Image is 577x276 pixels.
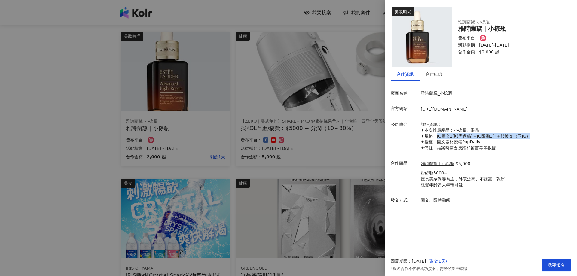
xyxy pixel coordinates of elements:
p: 詳細資訊： ✦本次推廣產品：小棕瓶、眼霜 ✦規格：IG圖文1則(需過稿)＋IG限動1則＋波波文（同IG） ✦授權：圖文素材授權PopDaily ✦備註：結案時需要按讚和留言等等數據 [421,122,568,151]
p: 公司簡介 [391,122,418,128]
div: 合作細節 [426,71,442,77]
span: 我要報名 [548,263,565,268]
p: 活動檔期：[DATE]-[DATE] [458,42,564,48]
p: 合作金額： $2,000 起 [458,49,564,55]
p: 官方網站 [391,106,418,112]
a: 雅詩蘭黛｜小棕瓶 [421,161,454,167]
p: ( 剩餘1天 ) [428,259,467,265]
p: 廠商名稱 [391,90,418,96]
img: 雅詩蘭黛｜小棕瓶 [392,7,452,67]
div: 雅詩蘭黛｜小棕瓶 [458,25,564,32]
p: 發布平台： [458,35,479,41]
p: $5,000 [456,161,470,167]
a: [URL][DOMAIN_NAME] [421,107,468,111]
p: *報名合作不代表成功接案，需等候業主確認 [391,266,467,271]
p: 發文方式 [391,197,418,203]
p: 合作商品 [391,160,418,166]
p: 回覆期限：[DATE] [391,259,426,265]
p: 圖文、限時動態 [421,197,568,203]
div: 雅詩蘭黛_小棕瓶 [458,19,564,25]
button: 我要報名 [542,259,571,271]
p: 雅詩蘭黛_小棕瓶 [421,90,568,96]
p: 粉絲數5000+ 擅長美妝保養為主，外表漂亮、不裸露、乾淨 視覺年齡勿太年輕可愛 [421,170,505,188]
div: 美妝時尚 [392,7,414,16]
div: 合作資訊 [397,71,414,77]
